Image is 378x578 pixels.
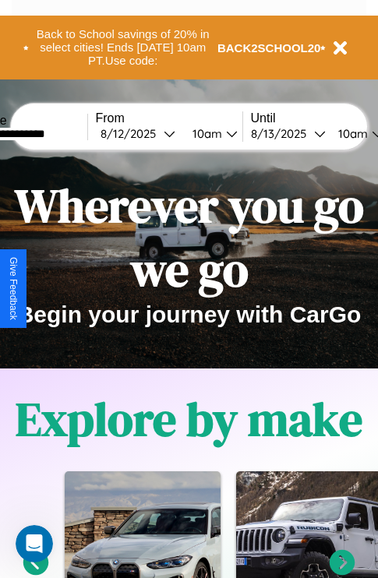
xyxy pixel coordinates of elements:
[16,387,362,451] h1: Explore by make
[185,126,226,141] div: 10am
[217,41,321,55] b: BACK2SCHOOL20
[96,111,242,125] label: From
[251,126,314,141] div: 8 / 13 / 2025
[8,257,19,320] div: Give Feedback
[330,126,372,141] div: 10am
[16,525,53,562] iframe: Intercom live chat
[29,23,217,72] button: Back to School savings of 20% in select cities! Ends [DATE] 10am PT.Use code:
[101,126,164,141] div: 8 / 12 / 2025
[180,125,242,142] button: 10am
[96,125,180,142] button: 8/12/2025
